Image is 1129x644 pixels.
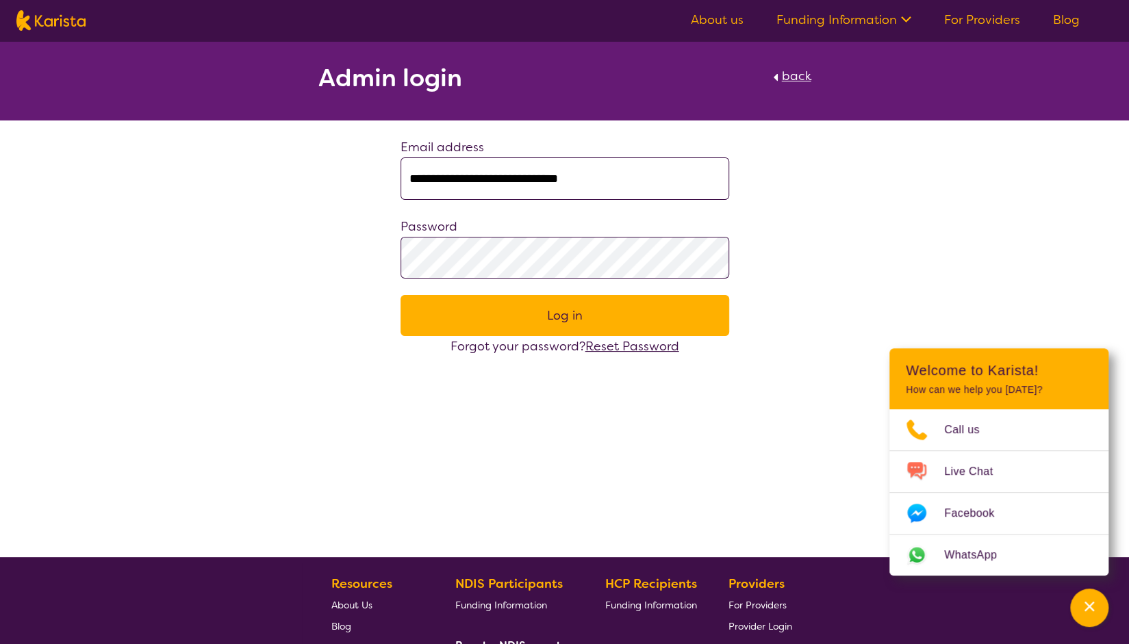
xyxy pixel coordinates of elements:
button: Log in [401,295,729,336]
span: Funding Information [605,599,696,611]
ul: Choose channel [889,409,1108,576]
b: Providers [728,576,785,592]
a: back [770,66,811,96]
span: WhatsApp [944,545,1013,565]
b: Resources [331,576,392,592]
span: Live Chat [944,461,1009,482]
a: Funding Information [605,594,696,615]
b: NDIS Participants [455,576,563,592]
p: How can we help you [DATE]? [906,384,1092,396]
a: Funding Information [455,594,573,615]
a: Blog [331,615,423,636]
span: Facebook [944,503,1011,524]
h2: Welcome to Karista! [906,362,1092,378]
a: About Us [331,594,423,615]
a: Funding Information [776,12,911,28]
img: Karista logo [16,10,86,31]
h2: Admin login [318,66,462,90]
span: Funding Information [455,599,547,611]
span: Call us [944,420,996,440]
a: For Providers [944,12,1020,28]
a: Provider Login [728,615,792,636]
button: Channel Menu [1070,589,1108,627]
span: Blog [331,620,351,632]
a: Blog [1053,12,1080,28]
label: Password [401,218,457,235]
a: Reset Password [585,338,679,355]
b: HCP Recipients [605,576,696,592]
a: About us [691,12,744,28]
a: Web link opens in a new tab. [889,534,1108,576]
div: Forgot your password? [401,336,729,357]
span: Provider Login [728,620,792,632]
span: About Us [331,599,372,611]
span: For Providers [728,599,787,611]
span: back [782,68,811,84]
label: Email address [401,139,484,155]
div: Channel Menu [889,348,1108,576]
a: For Providers [728,594,792,615]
